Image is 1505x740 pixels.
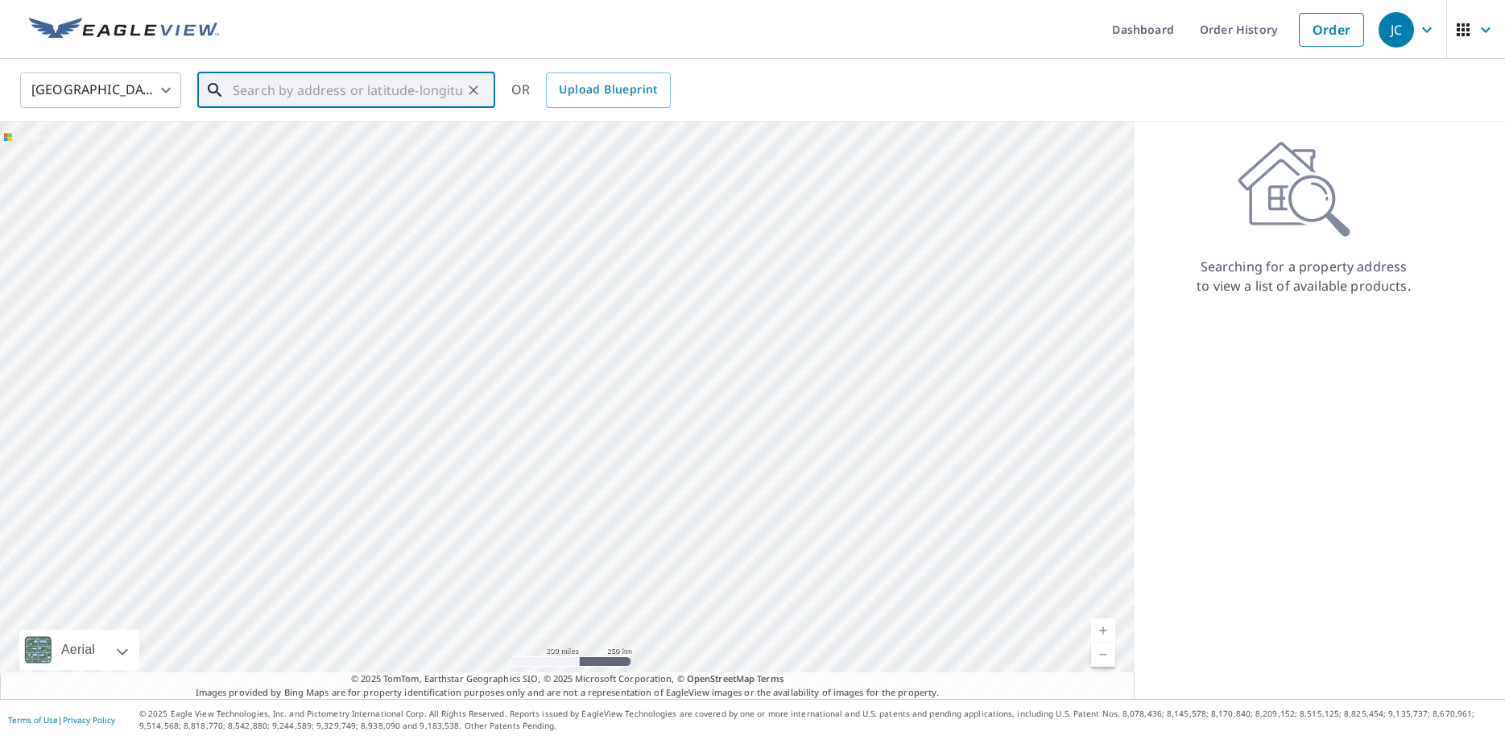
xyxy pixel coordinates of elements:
div: Aerial [19,630,139,670]
a: Order [1299,13,1364,47]
p: | [8,715,115,725]
div: Aerial [56,630,100,670]
a: Terms of Use [8,714,58,726]
p: Searching for a property address to view a list of available products. [1196,257,1412,296]
a: OpenStreetMap [687,672,755,684]
img: EV Logo [29,18,219,42]
div: JC [1379,12,1414,48]
div: OR [511,72,671,108]
a: Current Level 5, Zoom Out [1091,643,1115,667]
input: Search by address or latitude-longitude [233,68,462,113]
div: [GEOGRAPHIC_DATA] [20,68,181,113]
a: Upload Blueprint [546,72,670,108]
a: Terms [757,672,784,684]
a: Current Level 5, Zoom In [1091,618,1115,643]
a: Privacy Policy [63,714,115,726]
span: Upload Blueprint [559,80,657,100]
span: © 2025 TomTom, Earthstar Geographics SIO, © 2025 Microsoft Corporation, © [351,672,784,686]
p: © 2025 Eagle View Technologies, Inc. and Pictometry International Corp. All Rights Reserved. Repo... [139,708,1497,732]
button: Clear [462,79,485,101]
